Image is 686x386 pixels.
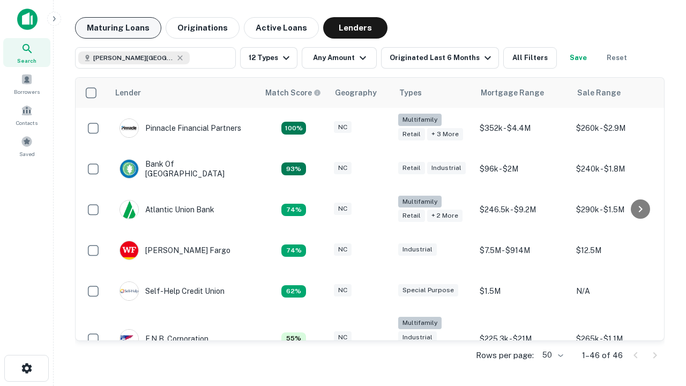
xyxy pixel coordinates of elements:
div: Capitalize uses an advanced AI algorithm to match your search with the best lender. The match sco... [265,87,321,99]
div: Multifamily [398,114,442,126]
div: Multifamily [398,196,442,208]
div: NC [334,162,352,174]
div: Geography [335,86,377,99]
div: Industrial [398,331,437,344]
td: $260k - $2.9M [571,108,667,149]
div: Retail [398,162,425,174]
a: Saved [3,131,50,160]
div: Bank Of [GEOGRAPHIC_DATA] [120,159,248,179]
div: Originated Last 6 Months [390,51,494,64]
div: Mortgage Range [481,86,544,99]
button: Maturing Loans [75,17,161,39]
div: + 3 more [427,128,463,140]
div: Matching Properties: 10, hasApolloMatch: undefined [281,285,306,298]
div: Matching Properties: 29, hasApolloMatch: undefined [281,122,306,135]
td: $1.5M [474,271,571,311]
div: Lender [115,86,141,99]
a: Borrowers [3,69,50,98]
iframe: Chat Widget [632,300,686,352]
div: Atlantic Union Bank [120,200,214,219]
td: $265k - $1.1M [571,311,667,366]
button: Save your search to get updates of matches that match your search criteria. [561,47,595,69]
div: F.n.b. Corporation [120,329,208,348]
div: Pinnacle Financial Partners [120,118,241,138]
button: All Filters [503,47,557,69]
th: Capitalize uses an advanced AI algorithm to match your search with the best lender. The match sco... [259,78,329,108]
a: Search [3,38,50,67]
div: NC [334,284,352,296]
button: Reset [600,47,634,69]
td: $7.5M - $914M [474,230,571,271]
div: + 2 more [427,210,463,222]
div: NC [334,331,352,344]
div: NC [334,243,352,256]
td: $12.5M [571,230,667,271]
button: 12 Types [240,47,297,69]
th: Geography [329,78,393,108]
div: Matching Properties: 9, hasApolloMatch: undefined [281,332,306,345]
span: Borrowers [14,87,40,96]
span: Contacts [16,118,38,127]
div: Matching Properties: 12, hasApolloMatch: undefined [281,244,306,257]
button: Originated Last 6 Months [381,47,499,69]
img: picture [120,119,138,137]
th: Mortgage Range [474,78,571,108]
td: N/A [571,271,667,311]
td: $290k - $1.5M [571,189,667,230]
div: Matching Properties: 15, hasApolloMatch: undefined [281,162,306,175]
img: picture [120,282,138,300]
div: Retail [398,128,425,140]
button: Lenders [323,17,387,39]
td: $225.3k - $21M [474,311,571,366]
img: picture [120,201,138,219]
div: Self-help Credit Union [120,281,225,301]
td: $246.5k - $9.2M [474,189,571,230]
img: picture [120,160,138,178]
div: NC [334,121,352,133]
div: Retail [398,210,425,222]
a: Contacts [3,100,50,129]
div: Sale Range [577,86,621,99]
button: Any Amount [302,47,377,69]
td: $352k - $4.4M [474,108,571,149]
th: Sale Range [571,78,667,108]
span: Saved [19,150,35,158]
p: Rows per page: [476,349,534,362]
div: Matching Properties: 12, hasApolloMatch: undefined [281,204,306,217]
span: Search [17,56,36,65]
div: Types [399,86,422,99]
img: capitalize-icon.png [17,9,38,30]
div: Multifamily [398,317,442,329]
h6: Match Score [265,87,319,99]
img: picture [120,241,138,259]
td: $240k - $1.8M [571,149,667,189]
div: Industrial [427,162,466,174]
p: 1–46 of 46 [582,349,623,362]
td: $96k - $2M [474,149,571,189]
div: 50 [538,347,565,363]
img: picture [120,330,138,348]
div: NC [334,203,352,215]
button: Active Loans [244,17,319,39]
div: [PERSON_NAME] Fargo [120,241,230,260]
div: Special Purpose [398,284,458,296]
button: Originations [166,17,240,39]
span: [PERSON_NAME][GEOGRAPHIC_DATA], [GEOGRAPHIC_DATA] [93,53,174,63]
div: Industrial [398,243,437,256]
th: Types [393,78,474,108]
th: Lender [109,78,259,108]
